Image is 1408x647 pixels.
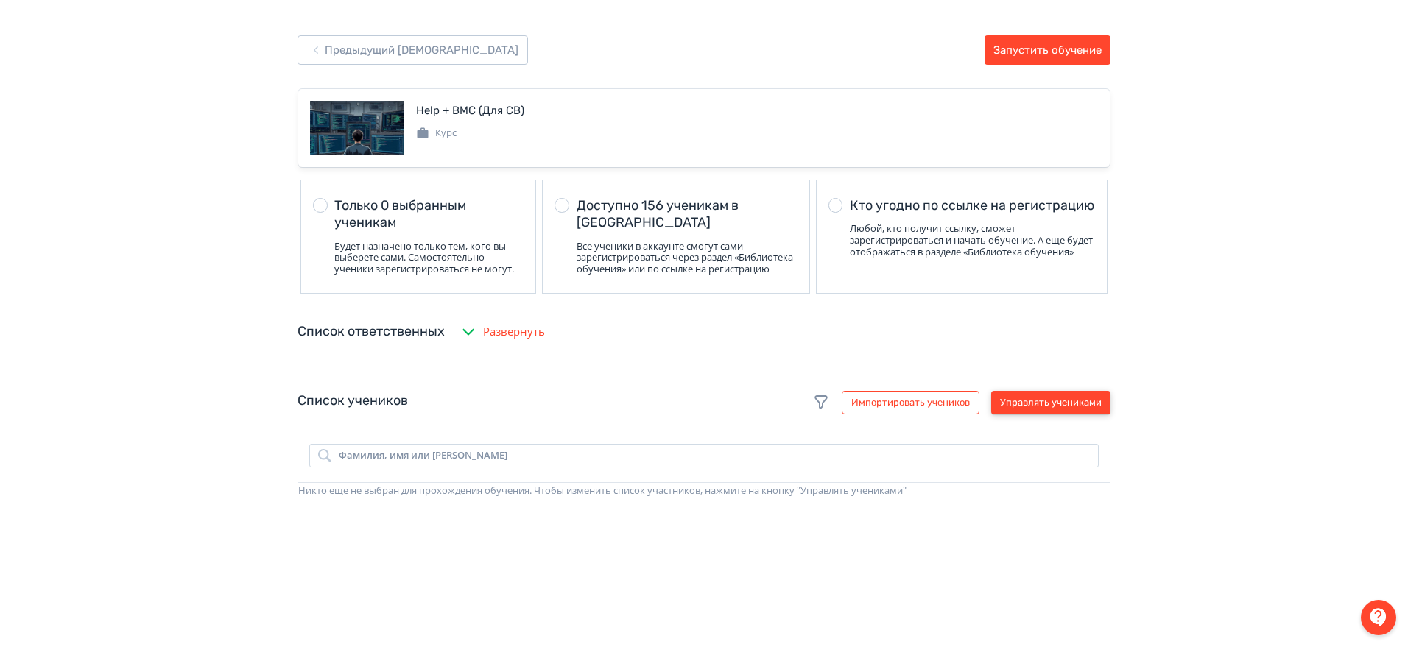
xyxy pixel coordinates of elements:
button: Предыдущий [DEMOGRAPHIC_DATA] [298,35,528,65]
button: Импортировать учеников [842,391,979,414]
button: Управлять учениками [991,391,1110,414]
div: Help + BMC (Для СВ) [416,102,524,119]
span: Развернуть [483,323,545,340]
div: Все ученики в аккаунте смогут сами зарегистрироваться через раздел «Библиотека обучения» или по с... [577,241,798,275]
div: Только 0 выбранным ученикам [334,197,524,232]
button: Запустить обучение [985,35,1110,65]
div: Будет назначено только тем, кого вы выберете сами. Самостоятельно ученики зарегистрироваться не м... [334,241,524,275]
div: Доступно 156 ученикам в [GEOGRAPHIC_DATA] [577,197,798,232]
div: Курс [416,126,457,141]
div: Никто еще не выбран для прохождения обучения. Чтобы изменить список участников, нажмите на кнопку... [298,484,1110,498]
div: Любой, кто получит ссылку, сможет зарегистрироваться и начать обучение. А еще будет отображаться ... [850,223,1095,258]
div: Список учеников [298,391,1110,414]
div: Кто угодно по ссылке на регистрацию [850,197,1095,214]
div: Список ответственных [298,322,445,342]
button: Развернуть [457,317,548,347]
